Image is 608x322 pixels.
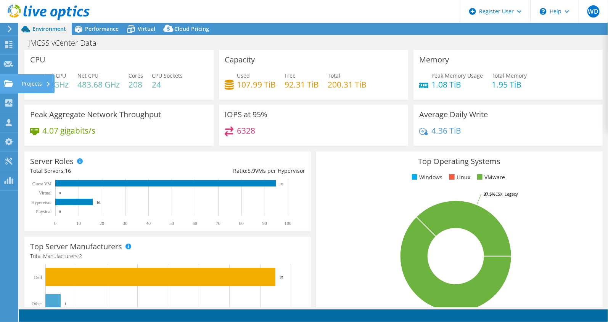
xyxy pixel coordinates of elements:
[76,221,81,226] text: 10
[152,72,183,79] span: CPU Sockets
[77,80,120,89] h4: 483.68 GHz
[285,80,319,89] h4: 92.31 TiB
[492,72,527,79] span: Total Memory
[138,25,155,32] span: Virtual
[97,201,100,204] text: 16
[225,110,267,119] h3: IOPS at 95%
[174,25,209,32] span: Cloud Pricing
[419,110,488,119] h3: Average Daily Write
[31,200,52,205] text: Hypervisor
[129,72,143,79] span: Cores
[30,157,74,166] h3: Server Roles
[431,126,461,135] h4: 4.36 TiB
[216,221,220,226] text: 70
[167,167,305,175] div: Ratio: VMs per Hypervisor
[30,252,305,260] h4: Total Manufacturers:
[169,221,174,226] text: 50
[30,242,122,251] h3: Top Server Manufacturers
[129,80,143,89] h4: 208
[322,157,597,166] h3: Top Operating Systems
[30,110,161,119] h3: Peak Aggregate Network Throughput
[285,72,296,79] span: Free
[100,221,104,226] text: 20
[32,25,66,32] span: Environment
[77,72,98,79] span: Net CPU
[42,72,66,79] span: Peak CPU
[25,39,108,47] h1: JMCSS vCenter Data
[30,56,45,64] h3: CPU
[419,56,449,64] h3: Memory
[285,221,291,226] text: 100
[85,25,119,32] span: Performance
[328,72,340,79] span: Total
[410,173,442,182] li: Windows
[431,72,483,79] span: Peak Memory Usage
[262,221,267,226] text: 90
[152,80,183,89] h4: 24
[34,275,42,280] text: Dell
[42,80,69,89] h4: 89 GHz
[492,80,527,89] h4: 1.95 TiB
[587,5,600,18] span: WD
[248,167,255,174] span: 5.9
[18,74,55,93] div: Projects
[54,221,56,226] text: 0
[79,252,82,260] span: 2
[237,72,250,79] span: Used
[475,173,505,182] li: VMware
[193,221,197,226] text: 60
[42,126,95,135] h4: 4.07 gigabits/s
[431,80,483,89] h4: 1.08 TiB
[32,301,42,306] text: Other
[280,182,284,186] text: 95
[39,190,52,196] text: Virtual
[237,80,276,89] h4: 107.99 TiB
[540,8,547,15] svg: \n
[30,167,167,175] div: Total Servers:
[328,80,367,89] h4: 200.31 TiB
[447,173,470,182] li: Linux
[225,56,255,64] h3: Capacity
[64,301,67,306] text: 1
[146,221,151,226] text: 40
[495,191,518,197] tspan: ESXi Legacy
[36,209,51,214] text: Physical
[279,275,284,280] text: 15
[484,191,495,197] tspan: 37.5%
[59,210,61,214] text: 0
[239,221,244,226] text: 80
[32,181,51,187] text: Guest VM
[65,167,71,174] span: 16
[59,191,61,195] text: 0
[237,126,255,135] h4: 6328
[123,221,127,226] text: 30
